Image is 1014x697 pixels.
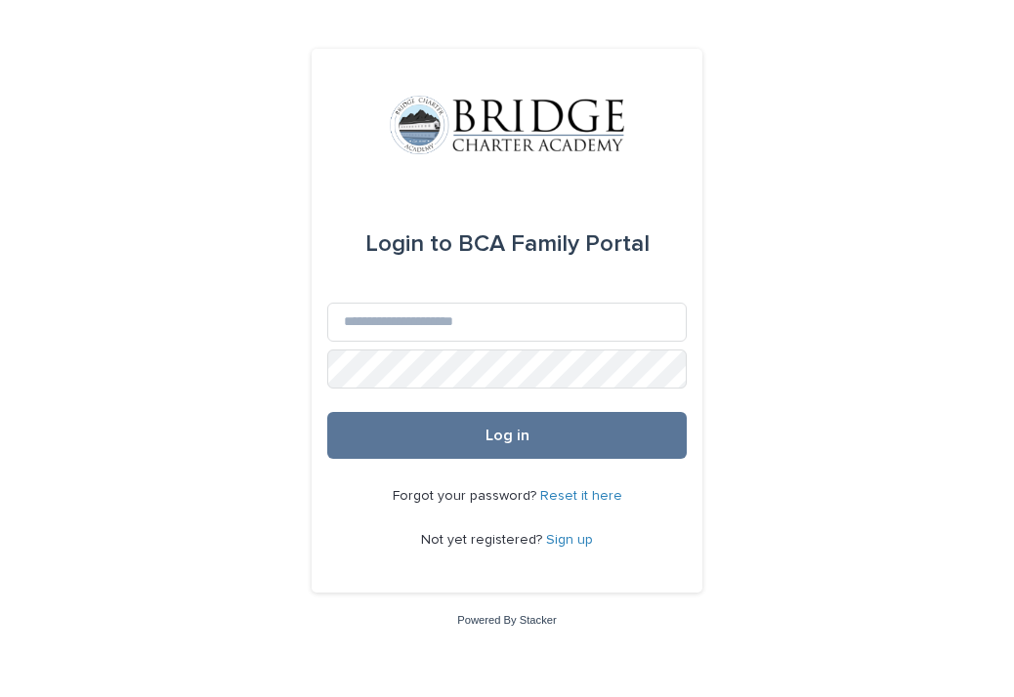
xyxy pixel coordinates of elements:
a: Powered By Stacker [457,614,556,626]
div: BCA Family Portal [365,217,650,271]
span: Login to [365,232,452,256]
button: Log in [327,412,687,459]
span: Forgot your password? [393,489,540,503]
img: V1C1m3IdTEidaUdm9Hs0 [390,96,624,154]
span: Log in [486,428,529,443]
a: Sign up [546,533,593,547]
span: Not yet registered? [421,533,546,547]
a: Reset it here [540,489,622,503]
